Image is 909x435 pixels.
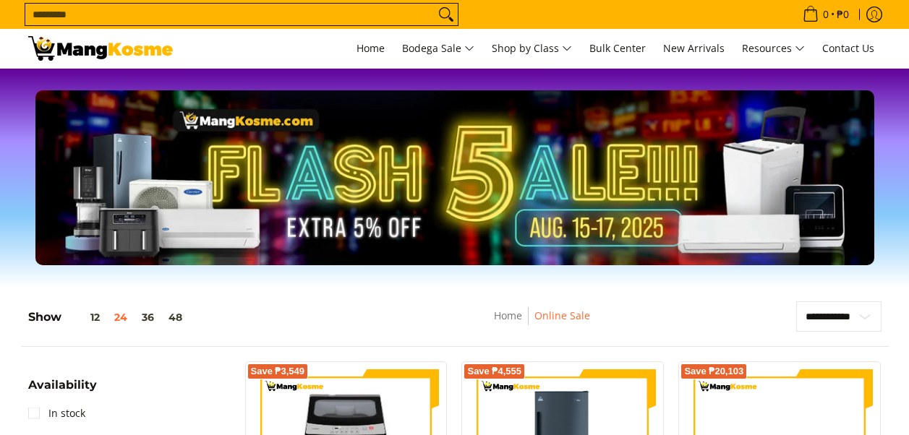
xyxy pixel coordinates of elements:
button: Search [435,4,458,25]
span: Save ₱4,555 [467,367,521,376]
span: Save ₱3,549 [251,367,305,376]
span: • [798,7,853,22]
button: 12 [61,311,107,323]
button: 36 [135,311,161,323]
a: In stock [28,402,85,425]
span: Resources [742,40,805,58]
a: Home [494,309,522,322]
span: Availability [28,379,97,391]
span: Shop by Class [492,40,572,58]
img: BREAKING NEWS: Flash 5ale! August 15-17, 2025 l Mang Kosme [28,36,173,61]
button: 24 [107,311,135,323]
nav: Breadcrumbs [398,307,685,340]
span: Bulk Center [589,41,646,55]
span: New Arrivals [663,41,725,55]
h5: Show [28,310,189,324]
a: Online Sale [534,309,590,322]
a: Resources [735,29,812,68]
a: Home [349,29,392,68]
span: Save ₱20,103 [684,367,743,376]
a: New Arrivals [656,29,732,68]
a: Bodega Sale [395,29,482,68]
span: Contact Us [822,41,874,55]
span: 0 [821,9,831,20]
span: Home [357,41,385,55]
nav: Main Menu [187,29,882,68]
summary: Open [28,379,97,402]
a: Shop by Class [485,29,579,68]
span: ₱0 [835,9,851,20]
a: Bulk Center [582,29,653,68]
button: 48 [161,311,189,323]
span: Bodega Sale [402,40,474,58]
a: Contact Us [815,29,882,68]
